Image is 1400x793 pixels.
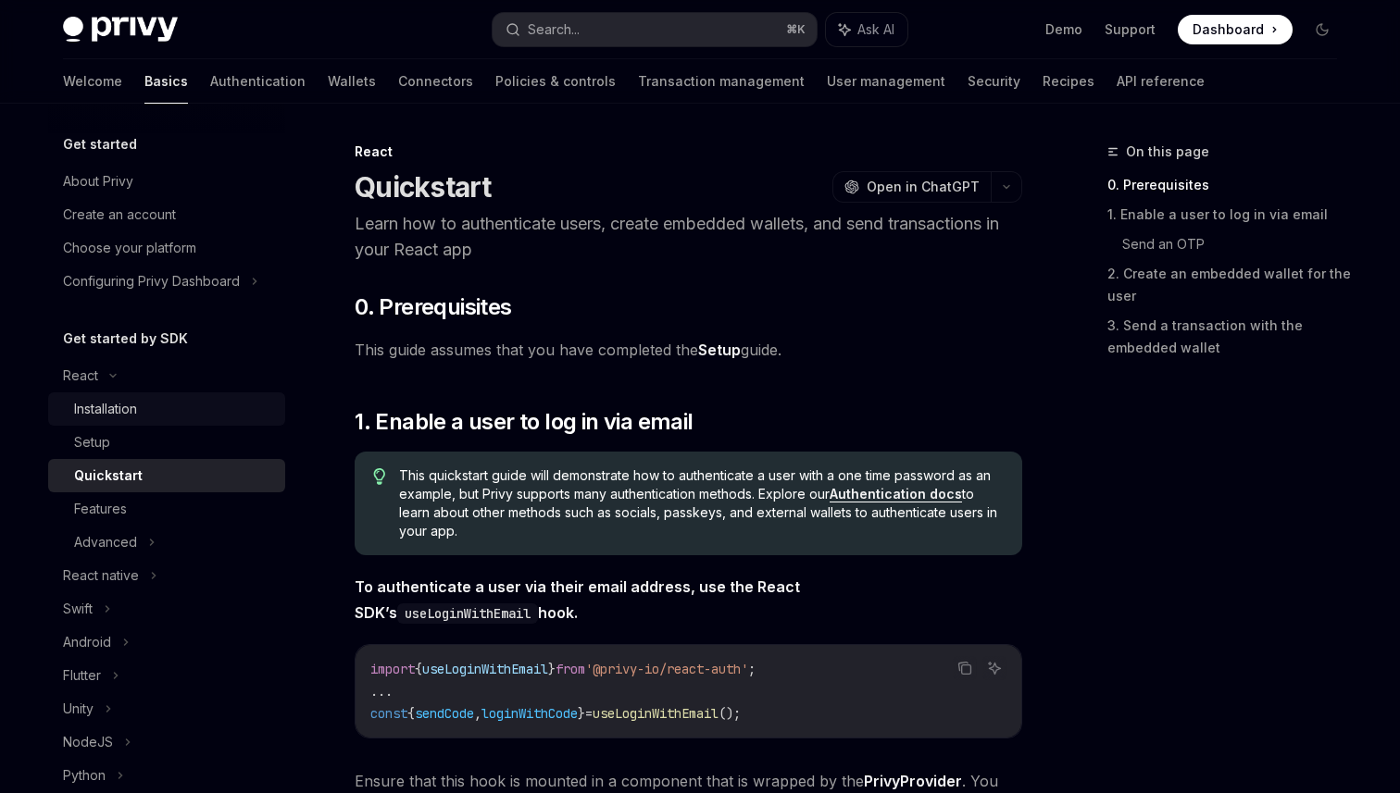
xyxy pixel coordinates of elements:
div: React [63,365,98,387]
a: 0. Prerequisites [1107,170,1352,200]
button: Search...⌘K [493,13,817,46]
span: '@privy-io/react-auth' [585,661,748,677]
div: Create an account [63,204,176,226]
a: Recipes [1043,59,1094,104]
div: NodeJS [63,731,113,753]
a: Support [1105,20,1156,39]
span: loginWithCode [481,705,578,722]
button: Toggle dark mode [1307,15,1337,44]
span: } [548,661,556,677]
div: Features [74,498,127,520]
a: 2. Create an embedded wallet for the user [1107,259,1352,311]
a: Security [968,59,1020,104]
a: Installation [48,392,285,426]
a: Connectors [398,59,473,104]
span: , [474,705,481,722]
a: Authentication docs [830,486,962,502]
div: Advanced [74,531,137,553]
code: useLoginWithEmail [397,603,538,624]
div: Flutter [63,664,101,687]
span: useLoginWithEmail [593,705,719,722]
a: Features [48,492,285,526]
span: ; [748,661,756,677]
span: ⌘ K [786,22,806,37]
div: Android [63,631,111,653]
button: Ask AI [982,656,1006,680]
span: import [370,661,415,677]
a: Transaction management [638,59,805,104]
svg: Tip [373,468,386,485]
span: (); [719,705,741,722]
span: } [578,705,585,722]
h5: Get started [63,133,137,155]
a: Choose your platform [48,231,285,265]
a: Wallets [328,59,376,104]
span: 0. Prerequisites [355,292,511,322]
span: Dashboard [1193,20,1264,39]
div: Setup [74,431,110,453]
span: { [407,705,415,722]
a: Demo [1045,20,1082,39]
a: Dashboard [1178,15,1293,44]
a: Send an OTP [1122,229,1352,259]
span: = [585,705,593,722]
a: API reference [1117,59,1205,104]
div: Configuring Privy Dashboard [63,270,240,292]
span: Open in ChatGPT [867,178,980,196]
a: Quickstart [48,459,285,492]
button: Open in ChatGPT [832,171,991,203]
p: Learn how to authenticate users, create embedded wallets, and send transactions in your React app [355,211,1022,263]
a: Welcome [63,59,122,104]
a: Setup [48,426,285,459]
div: Installation [74,398,137,420]
div: Unity [63,698,94,720]
a: About Privy [48,165,285,198]
div: Choose your platform [63,237,196,259]
div: Swift [63,598,93,620]
div: Quickstart [74,465,143,487]
div: About Privy [63,170,133,192]
span: This quickstart guide will demonstrate how to authenticate a user with a one time password as an ... [399,466,1004,540]
span: useLoginWithEmail [422,661,548,677]
a: PrivyProvider [864,772,962,791]
a: Create an account [48,198,285,231]
a: Basics [144,59,188,104]
a: Setup [698,341,741,360]
h1: Quickstart [355,170,492,204]
div: React [355,142,1022,161]
div: React native [63,564,139,587]
div: Search... [528,19,580,41]
img: dark logo [63,17,178,43]
a: Authentication [210,59,306,104]
a: Policies & controls [495,59,616,104]
a: 3. Send a transaction with the embedded wallet [1107,311,1352,363]
span: ... [370,683,393,700]
button: Copy the contents from the code block [953,656,977,680]
span: from [556,661,585,677]
h5: Get started by SDK [63,328,188,350]
span: Ask AI [857,20,894,39]
span: On this page [1126,141,1209,163]
a: 1. Enable a user to log in via email [1107,200,1352,229]
a: User management [827,59,945,104]
span: sendCode [415,705,474,722]
span: This guide assumes that you have completed the guide. [355,337,1022,363]
button: Ask AI [826,13,907,46]
span: 1. Enable a user to log in via email [355,407,693,437]
strong: To authenticate a user via their email address, use the React SDK’s hook. [355,577,800,622]
span: { [415,661,422,677]
span: const [370,705,407,722]
div: Python [63,764,106,787]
